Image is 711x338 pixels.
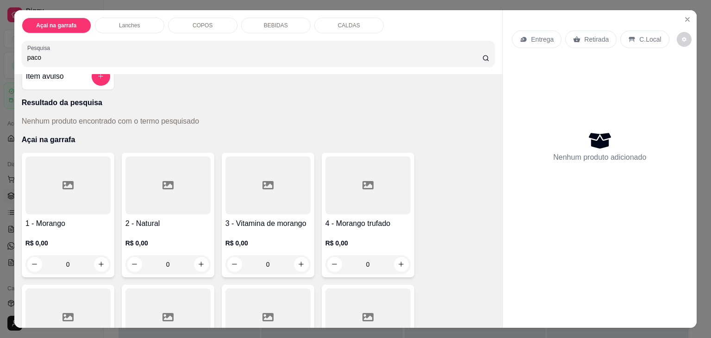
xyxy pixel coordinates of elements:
input: Pesquisa [27,53,482,62]
p: COPOS [193,22,212,29]
p: R$ 0,00 [325,238,411,248]
p: Açai na garrafa [36,22,76,29]
button: Close [680,12,695,27]
p: Retirada [584,35,609,44]
h4: 3 - Vitamina de morango [225,218,311,229]
label: Pesquisa [27,44,53,52]
p: R$ 0,00 [225,238,311,248]
h4: 2 - Natural [125,218,211,229]
p: R$ 0,00 [25,238,111,248]
h4: Item avulso [26,71,64,82]
h4: 4 - Morango trufado [325,218,411,229]
p: R$ 0,00 [125,238,211,248]
p: Nenhum produto encontrado com o termo pesquisado [22,116,199,127]
p: BEBIDAS [264,22,288,29]
p: Lanches [119,22,140,29]
p: CALDAS [338,22,360,29]
p: Entrega [531,35,554,44]
button: decrease-product-quantity [677,32,692,47]
p: Açai na garrafa [22,134,495,145]
button: add-separate-item [92,67,110,86]
h4: 1 - Morango [25,218,111,229]
p: Resultado da pesquisa [22,97,495,108]
p: Nenhum produto adicionado [553,152,646,163]
p: C.Local [639,35,661,44]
